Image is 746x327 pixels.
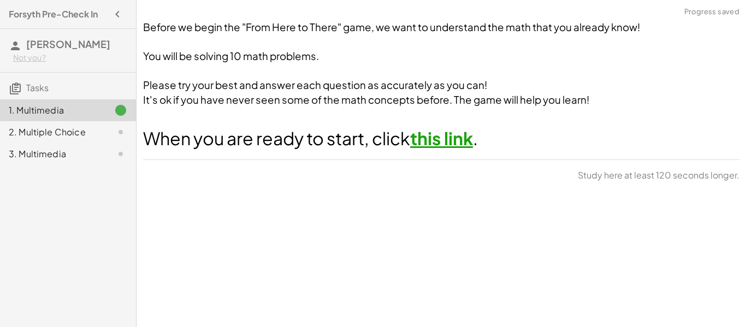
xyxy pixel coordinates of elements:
span: It's ok if you have never seen some of the math concepts before. The game will help you learn! [143,93,589,106]
div: Not you? [13,52,127,63]
div: 2. Multiple Choice [9,126,97,139]
span: [PERSON_NAME] [26,38,110,50]
i: Task not started. [114,126,127,139]
div: 3. Multimedia [9,147,97,160]
span: Tasks [26,82,49,93]
span: . [473,127,478,149]
i: Task not started. [114,147,127,160]
div: 1. Multimedia [9,104,97,117]
span: Study here at least 120 seconds longer. [578,169,739,182]
span: When you are ready to start, click [143,127,410,149]
span: Before we begin the "From Here to There" game, we want to understand the math that you already know! [143,21,640,33]
span: Please try your best and answer each question as accurately as you can! [143,79,487,91]
i: Task finished. [114,104,127,117]
span: Progress saved [684,7,739,17]
span: You will be solving 10 math problems. [143,50,319,62]
h4: Forsyth Pre-Check In [9,8,98,21]
a: this link [410,127,473,149]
